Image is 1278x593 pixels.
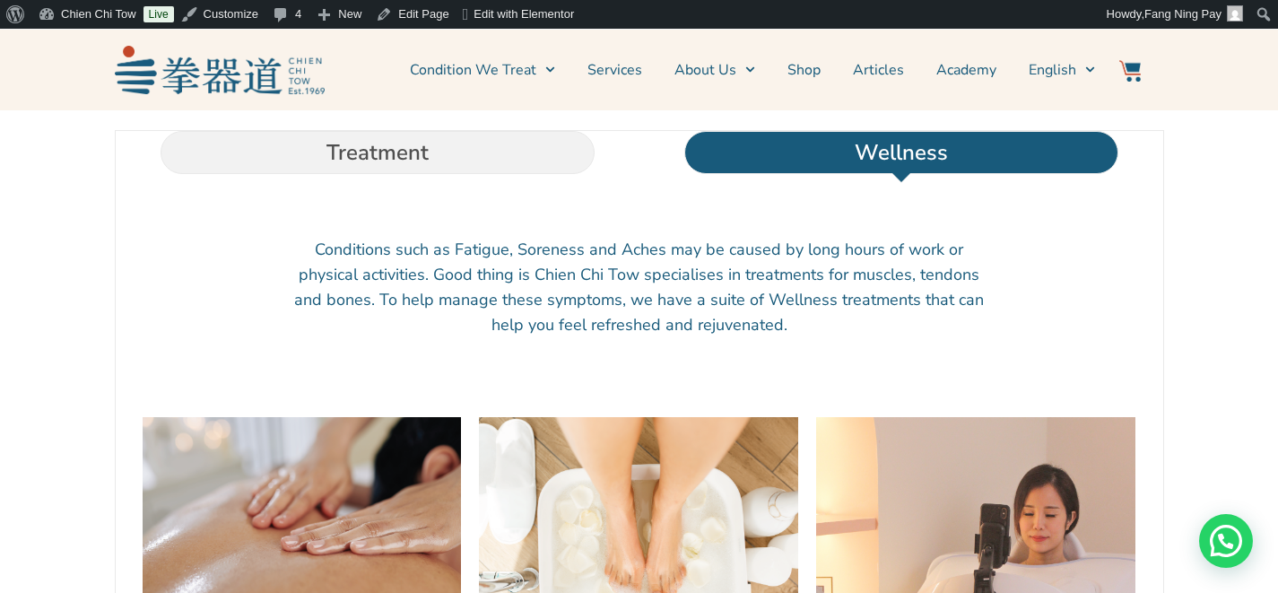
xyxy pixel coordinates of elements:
a: About Us [674,48,755,92]
a: Live [143,6,174,22]
img: Website Icon-03 [1119,60,1141,82]
a: Condition We Treat [410,48,555,92]
a: Articles [853,48,904,92]
a: Services [587,48,642,92]
p: Conditions such as Fatigue, Soreness and Aches may be caused by long hours of work or physical ac... [294,237,985,337]
span: Fang Ning Pay [1144,7,1221,21]
nav: Menu [334,48,1096,92]
a: English [1029,48,1095,92]
a: Shop [787,48,821,92]
span: Edit with Elementor [474,7,574,21]
a: Academy [936,48,996,92]
span: English [1029,59,1076,81]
